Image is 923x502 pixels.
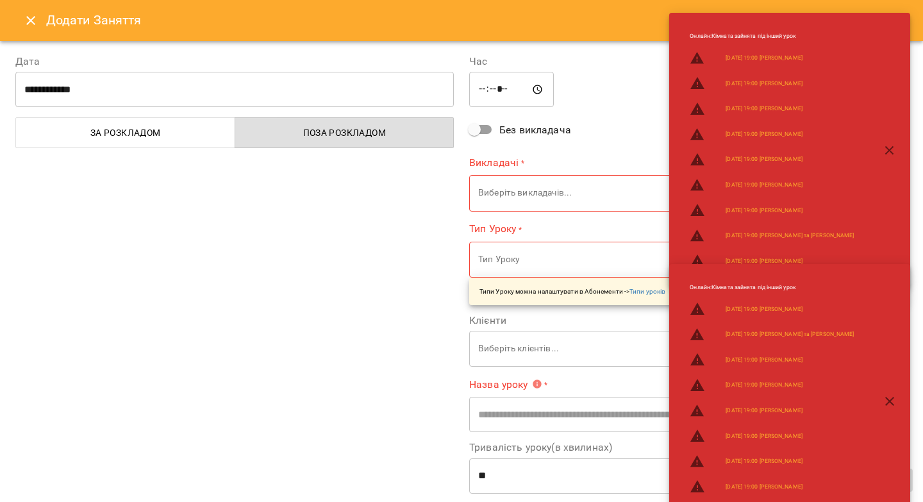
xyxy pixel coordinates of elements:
a: [DATE] 19:00 [PERSON_NAME] [726,181,802,189]
a: [DATE] 19:00 [PERSON_NAME] [726,381,802,389]
p: Виберіть клієнтів... [478,342,887,355]
h6: Додати Заняття [46,10,908,30]
a: [DATE] 19:00 [PERSON_NAME] та [PERSON_NAME] [726,231,854,240]
a: [DATE] 19:00 [PERSON_NAME] [726,257,802,265]
div: Виберіть викладачів... [469,175,908,212]
label: Дата [15,56,454,67]
div: Виберіть клієнтів... [469,331,908,367]
span: Поза розкладом [243,125,447,140]
span: Без викладача [499,122,571,138]
a: [DATE] 19:00 [PERSON_NAME] [726,432,802,440]
button: Поза розкладом [235,117,454,148]
p: Типи Уроку можна налаштувати в Абонементи -> [479,287,665,296]
span: За розкладом [24,125,228,140]
label: Тип Уроку [469,222,908,237]
a: [DATE] 19:00 [PERSON_NAME] [726,457,802,465]
label: Клієнти [469,315,908,326]
button: За розкладом [15,117,235,148]
li: Онлайн : Кімната зайнята під інший урок [679,278,864,297]
label: Тривалість уроку(в хвилинах) [469,442,908,453]
a: [DATE] 19:00 [PERSON_NAME] [726,79,802,88]
a: [DATE] 19:00 [PERSON_NAME] [726,406,802,415]
a: [DATE] 19:00 [PERSON_NAME] [726,206,802,215]
a: [DATE] 19:00 [PERSON_NAME] [726,305,802,314]
a: [DATE] 19:00 [PERSON_NAME] [726,155,802,163]
p: Виберіть викладачів... [478,187,887,199]
svg: Вкажіть назву уроку або виберіть клієнтів [532,379,542,389]
p: Тип Уроку [478,253,887,266]
a: [DATE] 19:00 [PERSON_NAME] [726,130,802,138]
label: Час [469,56,908,67]
a: [DATE] 19:00 [PERSON_NAME] [726,54,802,62]
button: Close [15,5,46,36]
a: [DATE] 19:00 [PERSON_NAME] та [PERSON_NAME] [726,330,854,339]
a: Типи уроків [629,288,665,295]
a: [DATE] 19:00 [PERSON_NAME] [726,105,802,113]
label: Викладачі [469,155,908,170]
a: [DATE] 19:00 [PERSON_NAME] [726,483,802,491]
div: Тип Уроку [469,241,908,278]
a: [DATE] 19:00 [PERSON_NAME] [726,356,802,364]
span: Назва уроку [469,379,542,389]
li: Онлайн : Кімната зайнята під інший урок [679,27,864,46]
